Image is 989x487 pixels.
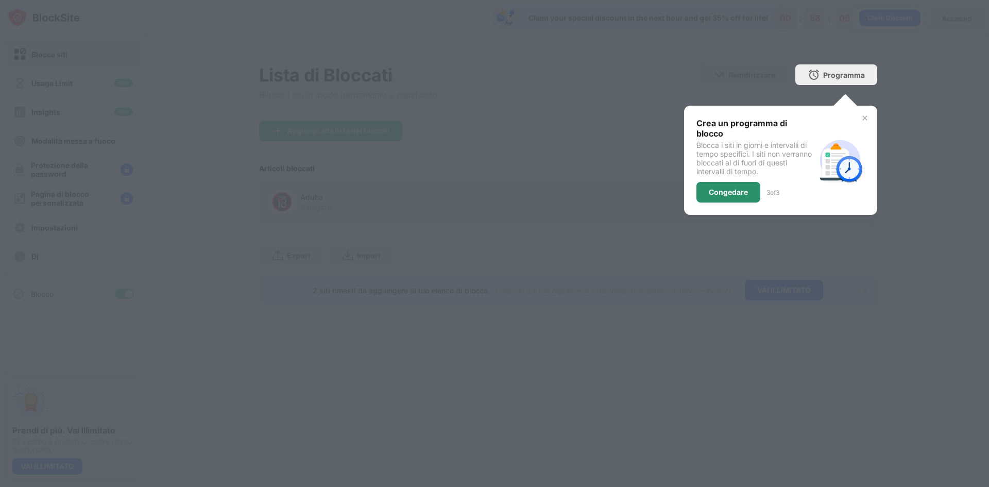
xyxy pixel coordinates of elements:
[696,141,815,176] div: Blocca i siti in giorni e intervalli di tempo specifici. I siti non verranno bloccati al di fuori...
[861,114,869,122] img: x-button.svg
[709,188,748,196] div: Congedare
[823,71,865,79] div: Programma
[815,136,865,185] img: schedule.svg
[696,118,815,139] div: Crea un programma di blocco
[766,189,779,196] div: 3 of 3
